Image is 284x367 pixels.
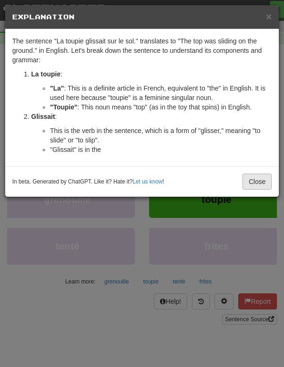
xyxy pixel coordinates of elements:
p: : [31,112,272,121]
button: Close [266,11,272,21]
li: : This is a definite article in French, equivalent to "the" in English. It is used here because "... [50,83,272,102]
p: : [31,69,272,79]
p: The sentence "La toupie glissait sur le sol." translates to "The top was sliding on the ground." ... [12,36,272,65]
strong: "La" [50,84,64,92]
span: × [266,11,272,22]
strong: La toupie [31,70,60,78]
strong: "Toupie" [50,103,77,111]
li: This is the verb in the sentence, which is a form of "glisser," meaning "to slide" or "to slip". [50,126,272,145]
li: : This noun means "top" (as in the toy that spins) in English. [50,102,272,112]
button: Close [242,174,272,190]
li: "Glissait" is in the [50,145,272,154]
small: In beta. Generated by ChatGPT. Like it? Hate it? ! [12,178,164,186]
h5: Explanation [12,12,272,22]
strong: Glissait [31,113,55,120]
a: Let us know [133,178,162,185]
